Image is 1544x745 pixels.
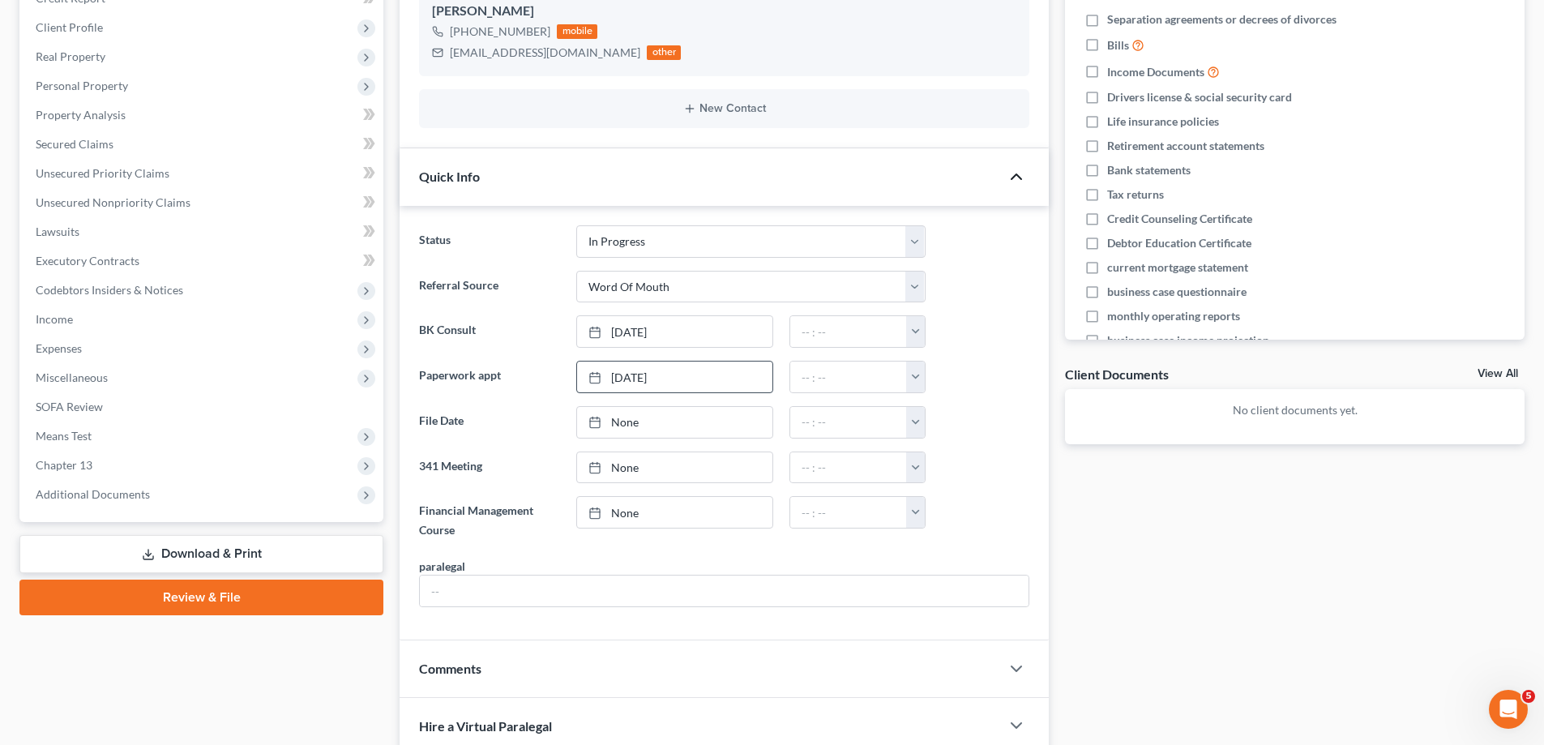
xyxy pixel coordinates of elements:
[23,159,383,188] a: Unsecured Priority Claims
[790,407,907,438] input: -- : --
[411,271,567,303] label: Referral Source
[1489,690,1528,729] iframe: Intercom live chat
[23,130,383,159] a: Secured Claims
[1107,11,1337,28] span: Separation agreements or decrees of divorces
[23,101,383,130] a: Property Analysis
[36,312,73,326] span: Income
[411,452,567,484] label: 341 Meeting
[19,535,383,573] a: Download & Print
[1478,368,1518,379] a: View All
[1107,89,1292,105] span: Drivers license & social security card
[1107,162,1191,178] span: Bank statements
[1522,690,1535,703] span: 5
[411,361,567,393] label: Paperwork appt
[1107,113,1219,130] span: Life insurance policies
[411,315,567,348] label: BK Consult
[36,400,103,413] span: SOFA Review
[1107,37,1129,54] span: Bills
[411,496,567,545] label: Financial Management Course
[790,497,907,528] input: -- : --
[36,166,169,180] span: Unsecured Priority Claims
[36,341,82,355] span: Expenses
[577,362,772,392] a: [DATE]
[450,45,640,61] div: [EMAIL_ADDRESS][DOMAIN_NAME]
[23,246,383,276] a: Executory Contracts
[36,225,79,238] span: Lawsuits
[36,137,113,151] span: Secured Claims
[1107,259,1248,276] span: current mortgage statement
[419,661,481,676] span: Comments
[1107,308,1240,324] span: monthly operating reports
[36,458,92,472] span: Chapter 13
[790,452,907,483] input: -- : --
[577,316,772,347] a: [DATE]
[1107,186,1164,203] span: Tax returns
[411,225,567,258] label: Status
[1107,235,1251,251] span: Debtor Education Certificate
[419,169,480,184] span: Quick Info
[23,188,383,217] a: Unsecured Nonpriority Claims
[1107,211,1252,227] span: Credit Counseling Certificate
[1078,402,1512,418] p: No client documents yet.
[36,195,190,209] span: Unsecured Nonpriority Claims
[1107,284,1247,300] span: business case questionnaire
[1107,332,1269,349] span: business case income projection
[1107,138,1264,154] span: Retirement account statements
[790,362,907,392] input: -- : --
[36,254,139,268] span: Executory Contracts
[36,79,128,92] span: Personal Property
[1107,64,1204,80] span: Income Documents
[557,24,597,39] div: mobile
[1065,366,1169,383] div: Client Documents
[36,49,105,63] span: Real Property
[420,576,1029,606] input: --
[577,452,772,483] a: None
[790,316,907,347] input: -- : --
[23,217,383,246] a: Lawsuits
[432,2,1016,21] div: [PERSON_NAME]
[419,718,552,734] span: Hire a Virtual Paralegal
[577,407,772,438] a: None
[432,102,1016,115] button: New Contact
[36,487,150,501] span: Additional Documents
[419,558,465,575] div: paralegal
[647,45,681,60] div: other
[23,392,383,422] a: SOFA Review
[36,429,92,443] span: Means Test
[36,108,126,122] span: Property Analysis
[36,370,108,384] span: Miscellaneous
[577,497,772,528] a: None
[411,406,567,439] label: File Date
[19,580,383,615] a: Review & File
[36,20,103,34] span: Client Profile
[36,283,183,297] span: Codebtors Insiders & Notices
[450,24,550,40] div: [PHONE_NUMBER]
